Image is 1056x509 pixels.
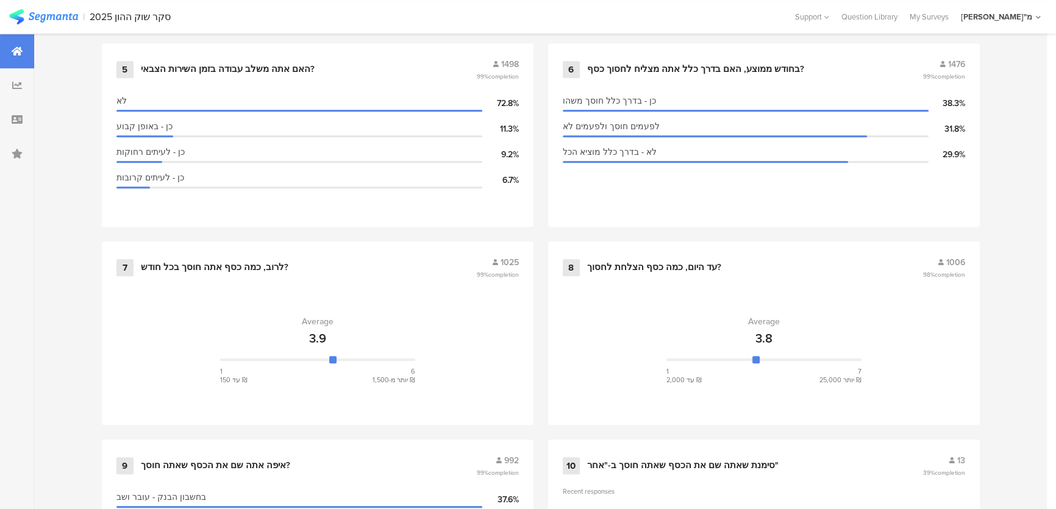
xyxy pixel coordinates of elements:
div: Support [795,7,829,26]
span: 992 [504,454,519,467]
div: Recent responses [563,486,965,496]
div: 5 [116,61,134,78]
div: סקר שוק ההון 2025 [90,11,171,23]
div: יותר 25,000 ₪ [819,376,862,384]
span: לפעמים חוסך ולפעמים לא [563,120,660,133]
div: Average [302,315,334,328]
span: 39% [923,468,965,477]
div: Average [748,315,780,328]
span: 99% [477,270,519,279]
span: 1476 [948,58,965,71]
div: יותר מ-1,500 ₪ [373,376,415,384]
div: 3.8 [755,329,772,347]
div: 38.3% [929,97,965,110]
div: 11.3% [482,123,519,135]
div: 9.2% [482,148,519,161]
div: [PERSON_NAME]"מ [961,11,1032,23]
div: | [83,10,85,24]
img: segmanta logo [9,9,78,24]
span: completion [488,270,519,279]
div: 7 [116,259,134,276]
span: 1498 [501,58,519,71]
div: לרוב, כמה כסף אתה חוסך בכל חודש? [141,262,288,274]
span: כן - באופן קבוע [116,120,173,133]
div: 1 [220,367,248,376]
div: 1 [666,367,702,376]
div: 6 [563,61,580,78]
span: completion [488,72,519,81]
div: 72.8% [482,97,519,110]
span: 99% [477,468,519,477]
div: 3.9 [309,329,326,347]
span: כן - בדרך כלל חוסך משהו [563,94,656,107]
div: סימנת שאתה שם את הכסף שאתה חוסך ב-"אחר" [587,460,779,472]
div: 10 [563,457,580,474]
div: 9 [116,457,134,474]
span: כן - לעיתים רחוקות [116,146,185,158]
span: 1025 [501,256,519,269]
div: 6.7% [482,174,519,187]
div: האם אתה משלב עבודה בזמן השירות הצבאי? [141,63,315,76]
div: עד היום, כמה כסף הצלחת לחסוך? [587,262,721,274]
span: completion [935,72,965,81]
span: 13 [957,454,965,467]
span: completion [935,468,965,477]
span: בחשבון הבנק - עובר ושב [116,491,206,504]
span: כן - לעיתים קרובות [116,171,184,184]
div: בחודש ממוצע, האם בדרך כלל אתה מצליח לחסוך כסף? [587,63,804,76]
span: completion [935,270,965,279]
span: 99% [923,72,965,81]
div: עד 150 ₪ [220,376,248,384]
a: Question Library [835,11,904,23]
div: 31.8% [929,123,965,135]
span: completion [488,468,519,477]
span: לא - בדרך כלל מוציא הכל [563,146,657,158]
div: 7 [819,367,862,376]
div: עד 2,000 ₪ [666,376,702,384]
div: 37.6% [482,493,519,506]
span: 99% [477,72,519,81]
span: 98% [923,270,965,279]
div: 29.9% [929,148,965,161]
span: 1006 [946,256,965,269]
div: 6 [373,367,415,376]
a: My Surveys [904,11,955,23]
div: 8 [563,259,580,276]
span: לא [116,94,127,107]
div: איפה אתה שם את הכסף שאתה חוסך? [141,460,290,472]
